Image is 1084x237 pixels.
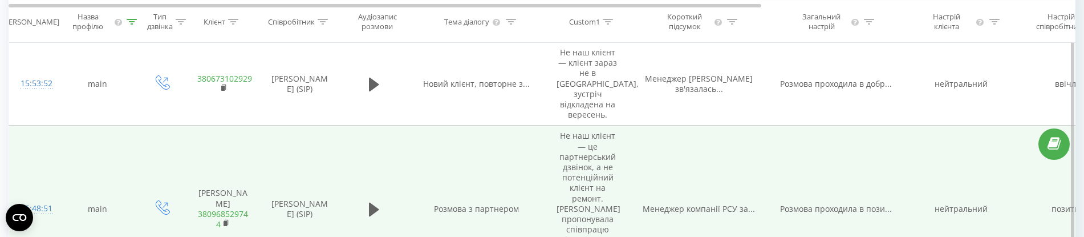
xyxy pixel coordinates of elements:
[920,12,973,31] div: Настрій клієнта
[780,78,892,89] span: Розмова проходила в добр...
[657,12,712,31] div: Короткий підсумок
[545,42,631,126] td: Не наш клієнт — клієнт зараз не в [GEOGRAPHIC_DATA], зустріч відкладена на вересень.
[780,203,892,214] span: Розмова проходила в пози...
[64,12,111,31] div: Назва профілю
[350,12,405,31] div: Аудіозапис розмови
[569,17,600,26] div: Custom1
[260,42,340,126] td: [PERSON_NAME] (SIP)
[423,78,530,89] span: Новий клієнт, повторне з...
[2,17,59,26] div: [PERSON_NAME]
[55,42,140,126] td: main
[6,204,33,231] button: Open CMP widget
[198,208,248,230] a: 380968529744
[21,73,43,95] div: 15:53:52
[794,12,849,31] div: Загальний настрій
[147,12,173,31] div: Тип дзвінка
[645,73,753,94] span: Менеджер [PERSON_NAME] зв'язалась...
[444,17,489,26] div: Тема діалогу
[904,42,1018,126] td: нейтральний
[643,203,755,214] span: Менеджер компанії РСУ за...
[21,198,43,220] div: 15:48:51
[204,17,225,26] div: Клієнт
[197,73,252,84] a: 380673102929
[268,17,315,26] div: Співробітник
